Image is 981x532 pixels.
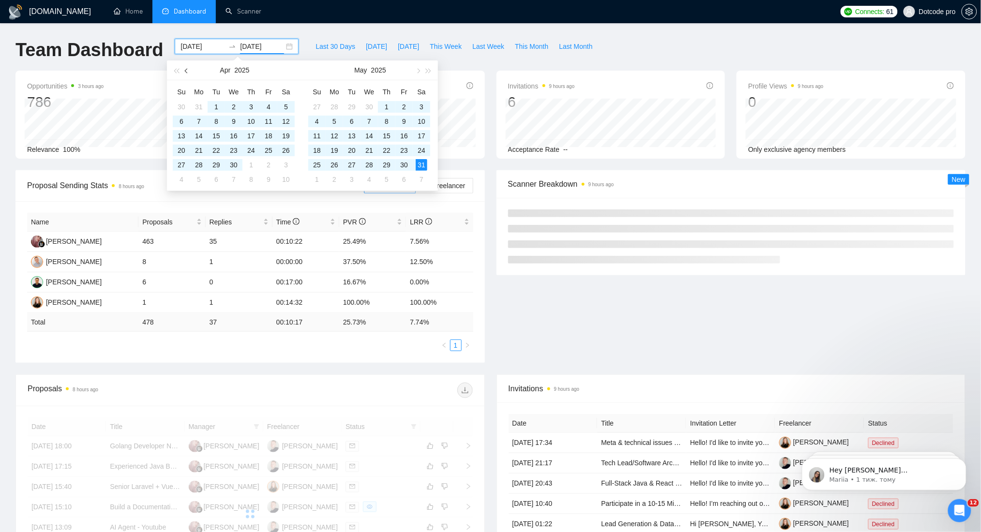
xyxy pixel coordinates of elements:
td: 2025-03-30 [173,100,190,114]
span: Relevance [27,146,59,153]
td: 2025-04-06 [173,114,190,129]
td: 2025-05-21 [361,143,378,158]
img: YP [31,256,43,268]
div: 2 [398,101,410,113]
td: 2025-04-07 [190,114,208,129]
a: 1 [451,340,461,351]
td: 2025-05-12 [326,129,343,143]
div: 13 [176,130,187,142]
a: [PERSON_NAME] [779,458,849,466]
td: 2025-05-24 [413,143,430,158]
td: 2025-06-04 [361,172,378,187]
td: 2025-04-02 [225,100,242,114]
div: 2 [263,159,274,171]
div: 2 [228,101,240,113]
iframe: Intercom notifications повідомлення [787,438,981,506]
span: to [228,43,236,50]
div: 1 [211,101,222,113]
td: 2025-04-26 [277,143,295,158]
th: We [225,84,242,100]
iframe: Intercom live chat [948,499,971,522]
th: Sa [413,84,430,100]
div: 27 [176,159,187,171]
div: 27 [311,101,323,113]
p: Hey [PERSON_NAME][EMAIL_ADDRESS][DOMAIN_NAME], Looks like your Upwork agency dotcode ran out of c... [42,28,167,37]
div: 15 [381,130,392,142]
span: Time [276,218,300,226]
th: Mo [326,84,343,100]
td: 463 [138,232,205,252]
a: Tech Lead/Software Architect experienced in Java Spring Boot & React for Loan Management System [601,459,907,467]
td: 2025-04-16 [225,129,242,143]
td: 2025-04-09 [225,114,242,129]
img: DS [31,236,43,248]
td: 2025-05-19 [326,143,343,158]
td: 2025-04-25 [260,143,277,158]
td: 2025-05-06 [208,172,225,187]
div: 14 [193,130,205,142]
button: Last Month [554,39,598,54]
td: 2025-05-15 [378,129,395,143]
a: Full-Stack Java & React Developer [601,479,706,487]
div: 19 [329,145,340,156]
td: 8 [138,252,205,272]
td: 2025-04-05 [277,100,295,114]
td: 2025-04-14 [190,129,208,143]
td: 2025-04-29 [208,158,225,172]
div: 5 [193,174,205,185]
td: 2025-05-20 [343,143,361,158]
td: 2025-04-11 [260,114,277,129]
td: 2025-05-10 [413,114,430,129]
td: 2025-05-11 [308,129,326,143]
div: 29 [211,159,222,171]
img: c1l92M9hhGjUrjAS9ChRfNIvKiaZKqJFK6PtcWDR9-vatjBshL4OFpeudAR517P622 [779,518,791,530]
div: 6 [176,116,187,127]
li: 1 [450,340,462,351]
th: Name [27,213,138,232]
a: MK[PERSON_NAME] [31,298,102,306]
span: 61 [887,6,894,17]
img: MK [31,296,43,309]
span: Last Week [472,41,504,52]
span: Last 30 Days [316,41,355,52]
td: 2025-05-28 [361,158,378,172]
span: 100% [63,146,80,153]
span: Replies [210,217,261,227]
div: 3 [346,174,358,185]
div: 26 [280,145,292,156]
td: 2025-04-23 [225,143,242,158]
time: 9 hours ago [589,182,614,187]
input: Start date [181,41,225,52]
span: info-circle [425,218,432,225]
button: This Week [424,39,467,54]
span: Declined [868,519,899,530]
div: 8 [381,116,392,127]
td: 2025-04-18 [260,129,277,143]
div: 30 [176,101,187,113]
div: 19 [280,130,292,142]
div: 9 [263,174,274,185]
span: Last Month [559,41,592,52]
div: 8 [245,174,257,185]
td: 2025-04-17 [242,129,260,143]
div: 20 [346,145,358,156]
div: 5 [381,174,392,185]
div: 4 [311,116,323,127]
td: 2025-04-30 [225,158,242,172]
span: [DATE] [366,41,387,52]
div: 27 [346,159,358,171]
div: 14 [363,130,375,142]
div: [PERSON_NAME] [46,297,102,308]
div: 1 [245,159,257,171]
button: This Month [510,39,554,54]
img: AP [31,276,43,288]
div: 9 [228,116,240,127]
td: 2025-05-07 [225,172,242,187]
span: info-circle [707,82,713,89]
span: -- [563,146,568,153]
span: 12 [968,499,979,507]
td: 2025-05-02 [260,158,277,172]
td: 2025-05-13 [343,129,361,143]
td: 2025-05-26 [326,158,343,172]
th: Su [173,84,190,100]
